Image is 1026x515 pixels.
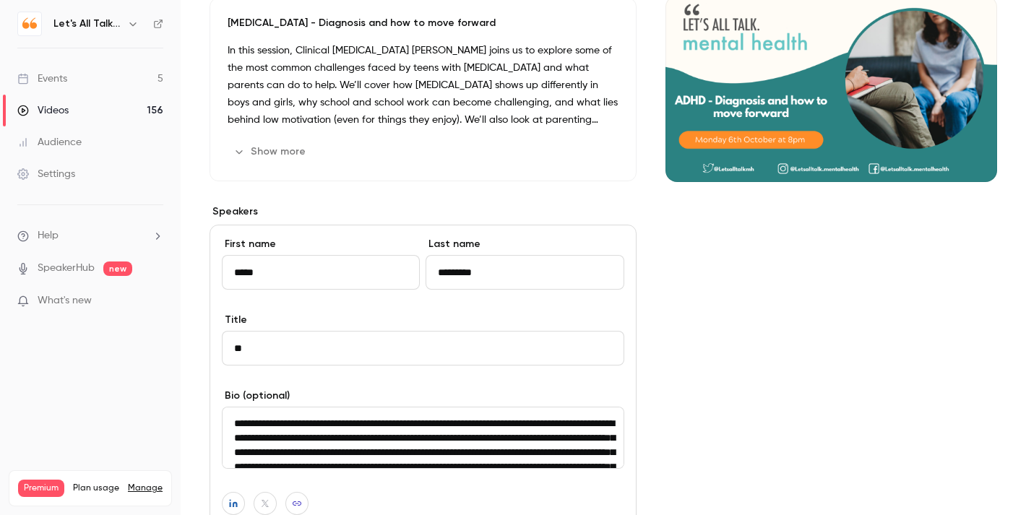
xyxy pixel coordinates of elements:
p: In this session, Clinical [MEDICAL_DATA] [PERSON_NAME] joins us to explore some of the most commo... [228,42,618,129]
img: Let's All Talk Mental Health [18,12,41,35]
div: Audience [17,135,82,150]
span: Plan usage [73,482,119,494]
span: new [103,261,132,276]
div: Settings [17,167,75,181]
iframe: Noticeable Trigger [146,295,163,308]
div: Videos [17,103,69,118]
div: Events [17,72,67,86]
label: Bio (optional) [222,389,624,403]
label: Last name [426,237,624,251]
span: Premium [18,480,64,497]
span: What's new [38,293,92,308]
span: Help [38,228,59,243]
label: Speakers [210,204,637,219]
label: Title [222,313,624,327]
a: Manage [128,482,163,494]
p: [MEDICAL_DATA] - Diagnosis and how to move forward [228,16,618,30]
a: SpeakerHub [38,261,95,276]
h6: Let's All Talk Mental Health [53,17,121,31]
li: help-dropdown-opener [17,228,163,243]
button: Show more [228,140,314,163]
label: First name [222,237,420,251]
